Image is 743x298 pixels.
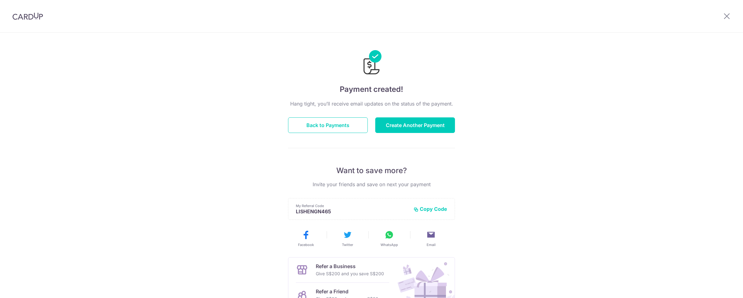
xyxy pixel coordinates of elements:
p: My Referral Code [296,203,409,208]
button: Create Another Payment [375,117,455,133]
span: Twitter [342,242,353,247]
p: Want to save more? [288,166,455,176]
img: CardUp [12,12,43,20]
p: Refer a Business [316,263,384,270]
p: Give S$200 and you save S$200 [316,270,384,277]
span: Facebook [298,242,314,247]
button: Back to Payments [288,117,368,133]
img: Payments [362,50,381,76]
p: Refer a Friend [316,288,378,295]
button: Facebook [287,230,324,247]
span: Email [427,242,436,247]
p: Invite your friends and save on next your payment [288,181,455,188]
button: Copy Code [414,206,447,212]
span: WhatsApp [381,242,398,247]
button: Email [413,230,449,247]
button: Twitter [329,230,366,247]
h4: Payment created! [288,84,455,95]
p: Hang tight, you’ll receive email updates on the status of the payment. [288,100,455,107]
p: LISHENGN465 [296,208,409,215]
button: WhatsApp [371,230,408,247]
